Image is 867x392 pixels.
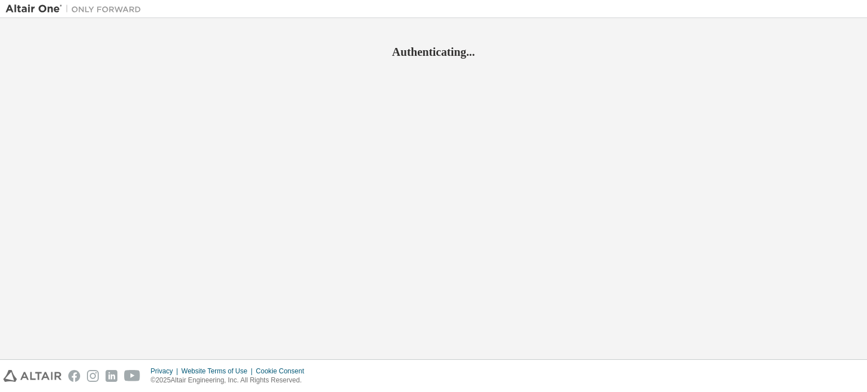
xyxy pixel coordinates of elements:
[6,3,147,15] img: Altair One
[87,370,99,382] img: instagram.svg
[6,45,861,59] h2: Authenticating...
[267,367,325,376] div: Cookie Consent
[124,370,141,382] img: youtube.svg
[151,367,184,376] div: Privacy
[184,367,267,376] div: Website Terms of Use
[3,370,62,382] img: altair_logo.svg
[68,370,80,382] img: facebook.svg
[106,370,117,382] img: linkedin.svg
[151,376,325,385] p: © 2025 Altair Engineering, Inc. All Rights Reserved.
